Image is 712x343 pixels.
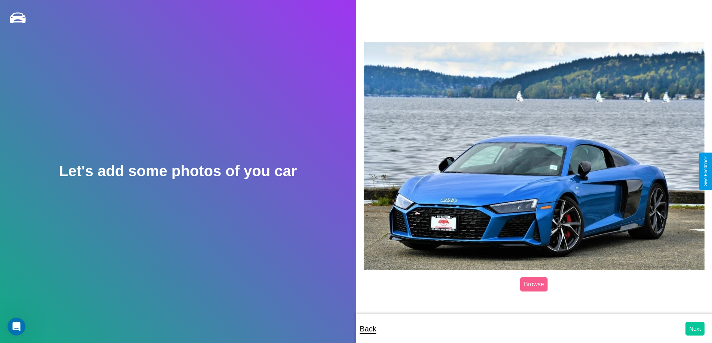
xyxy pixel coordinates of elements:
label: Browse [520,277,548,291]
h2: Let's add some photos of you car [59,163,297,180]
iframe: Intercom live chat [7,318,25,336]
button: Next [685,322,705,336]
div: Give Feedback [703,156,708,187]
img: posted [364,42,705,270]
p: Back [360,322,376,336]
